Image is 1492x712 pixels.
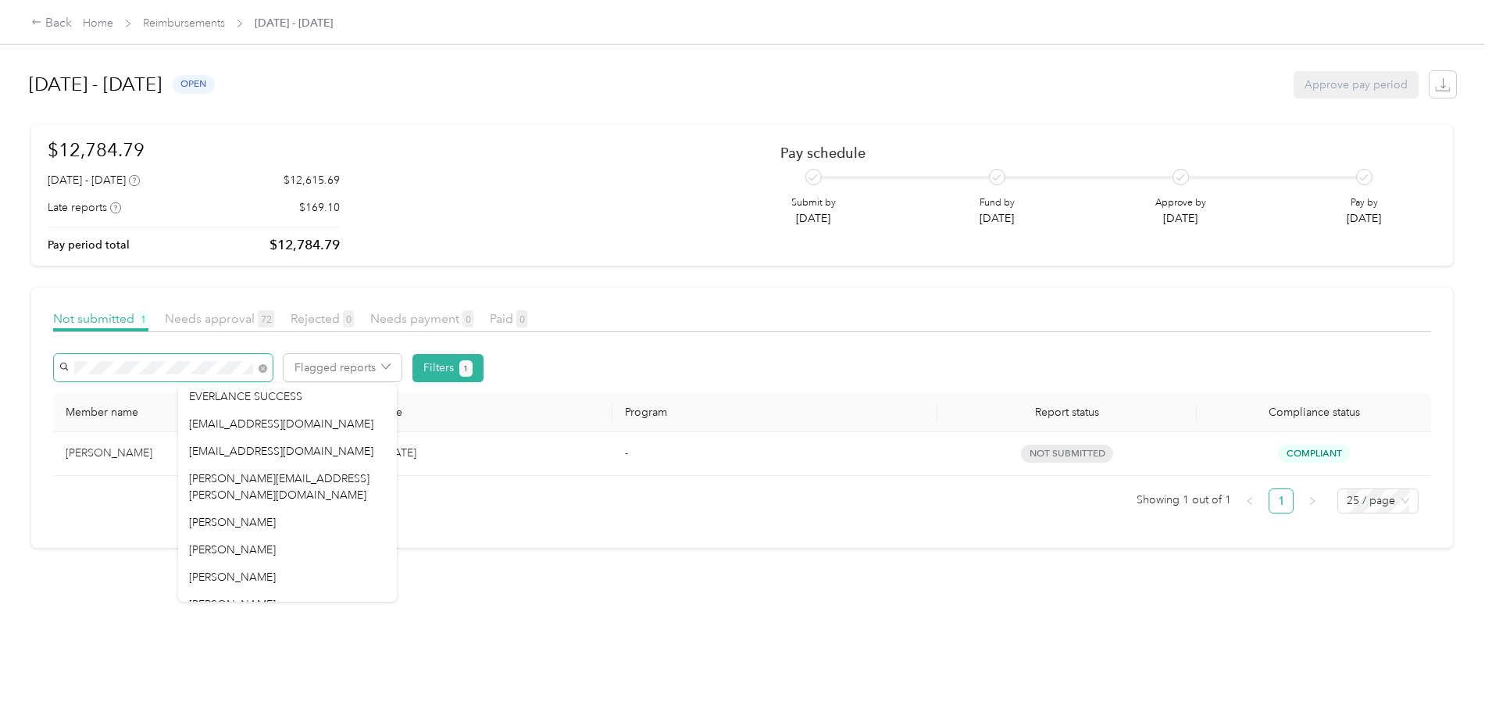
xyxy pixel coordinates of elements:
[189,472,369,502] span: [PERSON_NAME][EMAIL_ADDRESS][PERSON_NAME][DOMAIN_NAME]
[29,66,162,103] h1: [DATE] - [DATE]
[189,571,276,584] span: [PERSON_NAME]
[83,16,113,30] a: Home
[258,310,274,327] span: 72
[48,172,140,188] div: [DATE] - [DATE]
[950,406,1185,419] span: Report status
[326,393,612,432] th: Report name
[48,237,130,253] p: Pay period total
[66,445,313,462] div: [PERSON_NAME]
[1137,488,1231,512] span: Showing 1 out of 1
[66,406,313,419] div: Member name
[791,210,836,227] p: [DATE]
[780,145,1409,161] h2: Pay schedule
[189,445,373,458] span: [EMAIL_ADDRESS][DOMAIN_NAME]
[980,210,1015,227] p: [DATE]
[173,75,215,93] span: open
[459,360,473,377] button: 1
[165,311,274,326] span: Needs approval
[269,235,340,255] p: $12,784.79
[143,16,225,30] a: Reimbursements
[1347,196,1381,210] p: Pay by
[462,310,473,327] span: 0
[463,362,468,376] span: 1
[490,311,527,326] span: Paid
[53,311,148,326] span: Not submitted
[1237,488,1262,513] li: Previous Page
[1308,496,1317,506] span: right
[1300,488,1325,513] li: Next Page
[412,354,484,382] button: Filters1
[1021,445,1113,463] span: not submitted
[1237,488,1262,513] button: left
[255,15,333,31] span: [DATE] - [DATE]
[1269,488,1294,513] li: 1
[516,310,527,327] span: 0
[1347,489,1409,513] span: 25 / page
[284,354,402,381] button: Flagged reports
[189,516,276,529] span: [PERSON_NAME]
[189,598,276,611] span: [PERSON_NAME]
[612,393,937,432] th: Program
[343,310,354,327] span: 0
[370,311,473,326] span: Needs payment
[189,417,373,431] span: [EMAIL_ADDRESS][DOMAIN_NAME]
[1209,406,1419,419] span: Compliance status
[1405,624,1492,712] iframe: Everlance-gr Chat Button Frame
[284,172,340,188] p: $12,615.69
[1278,445,1350,463] span: Compliant
[1300,488,1325,513] button: right
[189,390,302,403] span: EVERLANCE SUCCESS
[612,432,937,476] td: -
[1337,488,1419,513] div: Page Size
[48,136,340,163] h1: $12,784.79
[1269,489,1293,513] a: 1
[338,445,599,462] p: [DATE] - [DATE]
[137,310,148,327] span: 1
[1347,210,1381,227] p: [DATE]
[291,311,354,326] span: Rejected
[1155,210,1206,227] p: [DATE]
[980,196,1015,210] p: Fund by
[1245,496,1255,506] span: left
[299,199,340,216] p: $169.10
[189,543,276,556] span: [PERSON_NAME]
[48,199,121,216] div: Late reports
[53,393,326,432] th: Member name
[31,14,72,33] div: Back
[791,196,836,210] p: Submit by
[1155,196,1206,210] p: Approve by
